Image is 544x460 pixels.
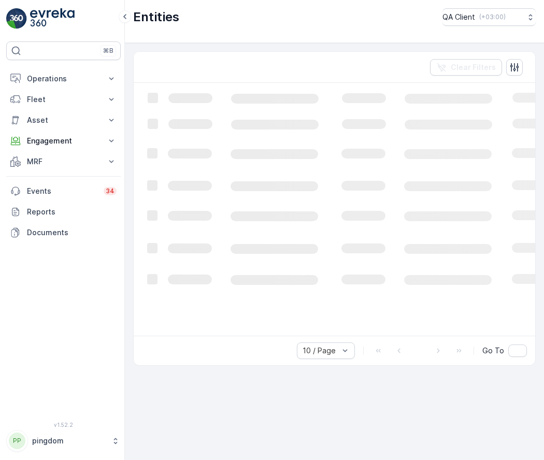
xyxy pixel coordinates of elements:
p: Operations [27,74,100,84]
button: Engagement [6,131,121,151]
p: QA Client [442,12,475,22]
p: ( +03:00 ) [479,13,506,21]
button: PPpingdom [6,430,121,452]
a: Documents [6,222,121,243]
a: Events34 [6,181,121,202]
button: MRF [6,151,121,172]
p: 34 [106,187,114,195]
p: ⌘B [103,47,113,55]
button: Fleet [6,89,121,110]
p: Asset [27,115,100,125]
button: Operations [6,68,121,89]
p: MRF [27,156,100,167]
p: Engagement [27,136,100,146]
p: Fleet [27,94,100,105]
div: PP [9,433,25,449]
p: Documents [27,227,117,238]
p: Events [27,186,97,196]
p: Entities [133,9,179,25]
button: Clear Filters [430,59,502,76]
p: Reports [27,207,117,217]
p: pingdom [32,436,106,446]
span: v 1.52.2 [6,422,121,428]
span: Go To [482,346,504,356]
img: logo_light-DOdMpM7g.png [30,8,75,29]
button: Asset [6,110,121,131]
p: Clear Filters [451,62,496,73]
button: QA Client(+03:00) [442,8,536,26]
img: logo [6,8,27,29]
a: Reports [6,202,121,222]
